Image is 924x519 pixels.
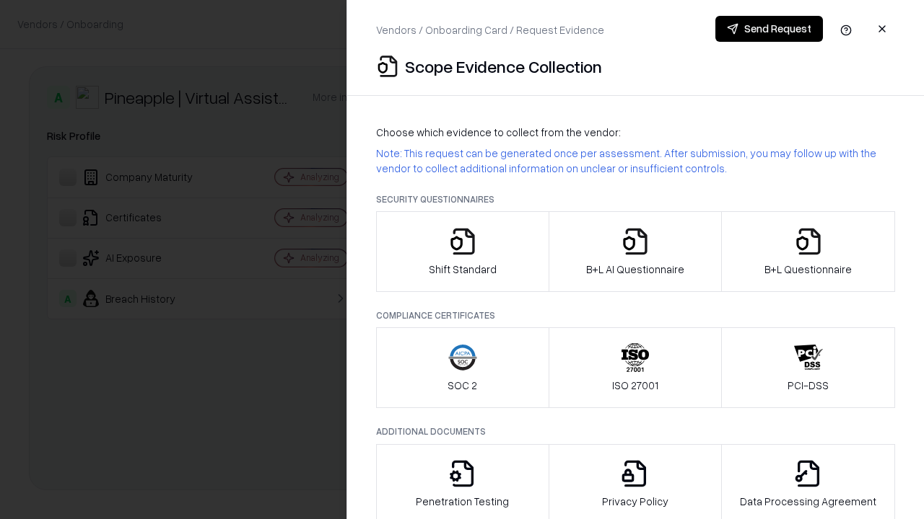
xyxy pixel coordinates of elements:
p: Penetration Testing [416,494,509,509]
p: Note: This request can be generated once per assessment. After submission, you may follow up with... [376,146,895,176]
p: B+L AI Questionnaire [586,262,684,277]
p: PCI-DSS [788,378,829,393]
p: Compliance Certificates [376,309,895,321]
p: Privacy Policy [602,494,668,509]
p: ISO 27001 [612,378,658,393]
button: Shift Standard [376,211,549,292]
button: B+L AI Questionnaire [549,211,723,292]
p: Data Processing Agreement [740,494,876,509]
p: Choose which evidence to collect from the vendor: [376,125,895,140]
button: ISO 27001 [549,327,723,408]
p: B+L Questionnaire [764,262,852,277]
p: Scope Evidence Collection [405,55,602,78]
p: SOC 2 [448,378,477,393]
p: Security Questionnaires [376,193,895,205]
button: PCI-DSS [721,327,895,408]
button: B+L Questionnaire [721,211,895,292]
p: Shift Standard [429,262,497,277]
button: Send Request [715,16,823,42]
button: SOC 2 [376,327,549,408]
p: Additional Documents [376,425,895,438]
p: Vendors / Onboarding Card / Request Evidence [376,22,604,37]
